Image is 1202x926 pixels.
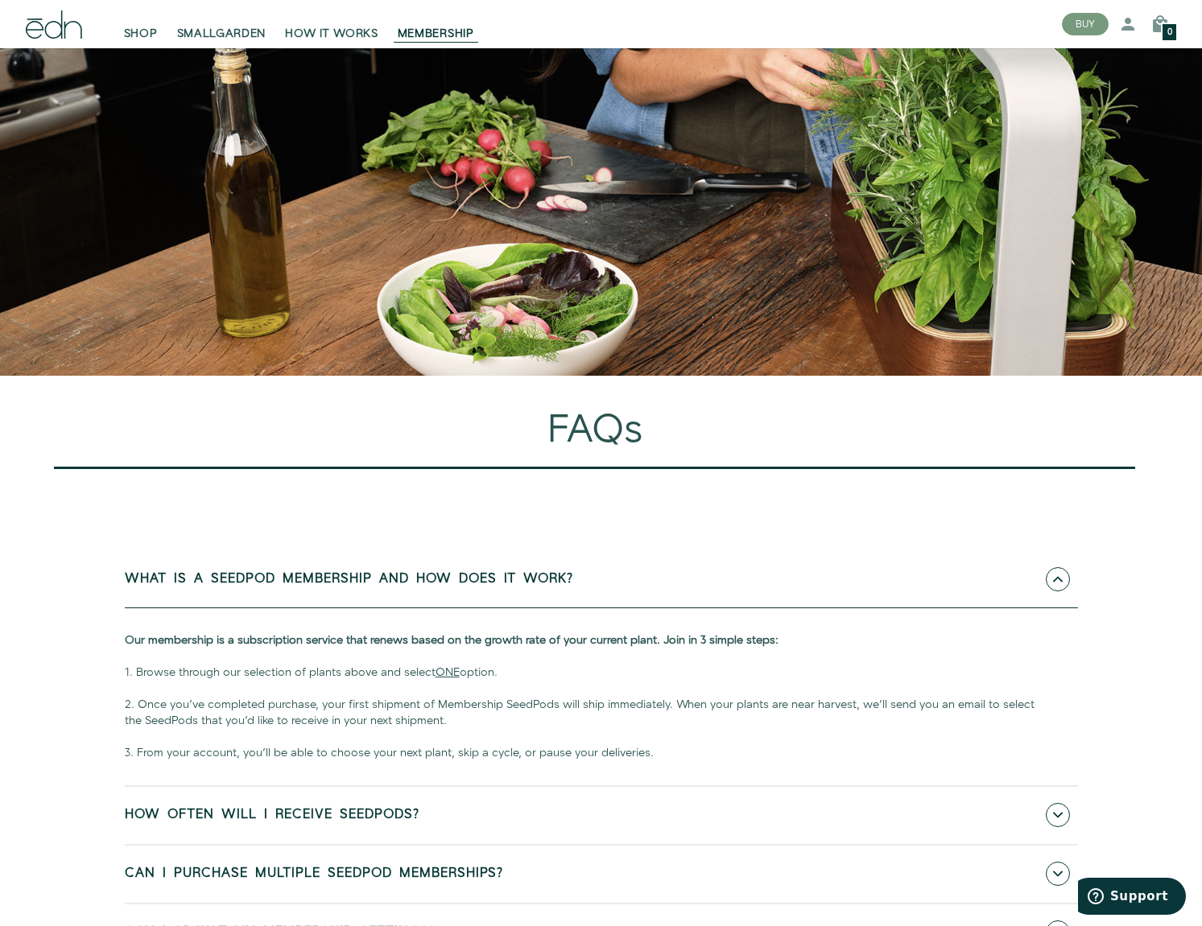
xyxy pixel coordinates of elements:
u: ONE [436,665,460,681]
a: Can I purchase multiple SeedPod Memberships? [125,846,1078,903]
span: SHOP [124,26,158,42]
span: Can I purchase multiple SeedPod Memberships? [125,866,503,881]
a: MEMBERSHIP [388,6,484,42]
a: SHOP [114,6,167,42]
span: 0 [1167,28,1172,37]
button: BUY [1062,13,1109,35]
span: HOW IT WORKS [285,26,378,42]
iframe: Opens a widget where you can find more information [1078,878,1186,918]
div: FAQs [26,408,1163,455]
span: MEMBERSHIP [398,26,474,42]
span: SMALLGARDEN [177,26,266,42]
b: Our membership is a subscription service that renews based on the growth rate of your current pla... [125,632,779,648]
div: 1. Browse through our selection of plants above and select option. 2. Once you've completed purch... [125,608,1078,785]
span: What is a SeedPod membership and how does it work? [125,572,573,586]
a: What is a SeedPod membership and how does it work? [125,551,1078,608]
a: HOW IT WORKS [275,6,387,42]
a: How often will i receive Seedpods? [125,787,1078,844]
span: How often will i receive Seedpods? [125,808,419,822]
a: SMALLGARDEN [167,6,276,42]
